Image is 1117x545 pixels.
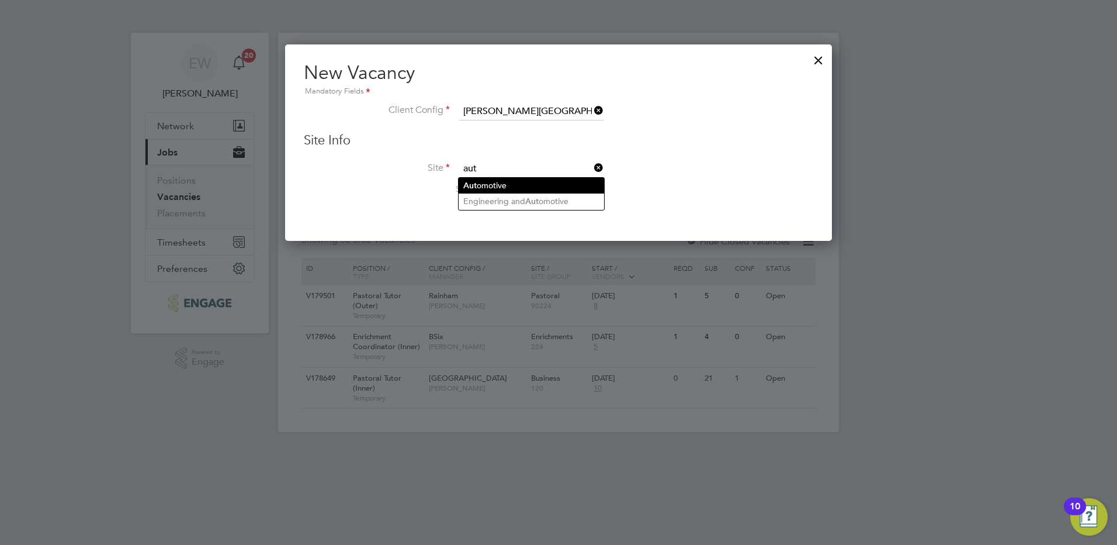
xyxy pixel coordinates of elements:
[304,104,450,116] label: Client Config
[459,103,603,120] input: Search for...
[459,160,603,178] input: Search for...
[304,85,813,98] div: Mandatory Fields
[304,61,813,98] h2: New Vacancy
[304,162,450,174] label: Site
[459,178,604,194] li: omotive
[459,194,604,209] li: Engineering and omotive
[1070,506,1080,522] div: 10
[463,181,477,191] b: Aut
[525,196,539,206] b: Aut
[304,132,813,149] h3: Site Info
[456,184,599,194] span: Search by site name, address or group
[1070,498,1108,536] button: Open Resource Center, 10 new notifications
